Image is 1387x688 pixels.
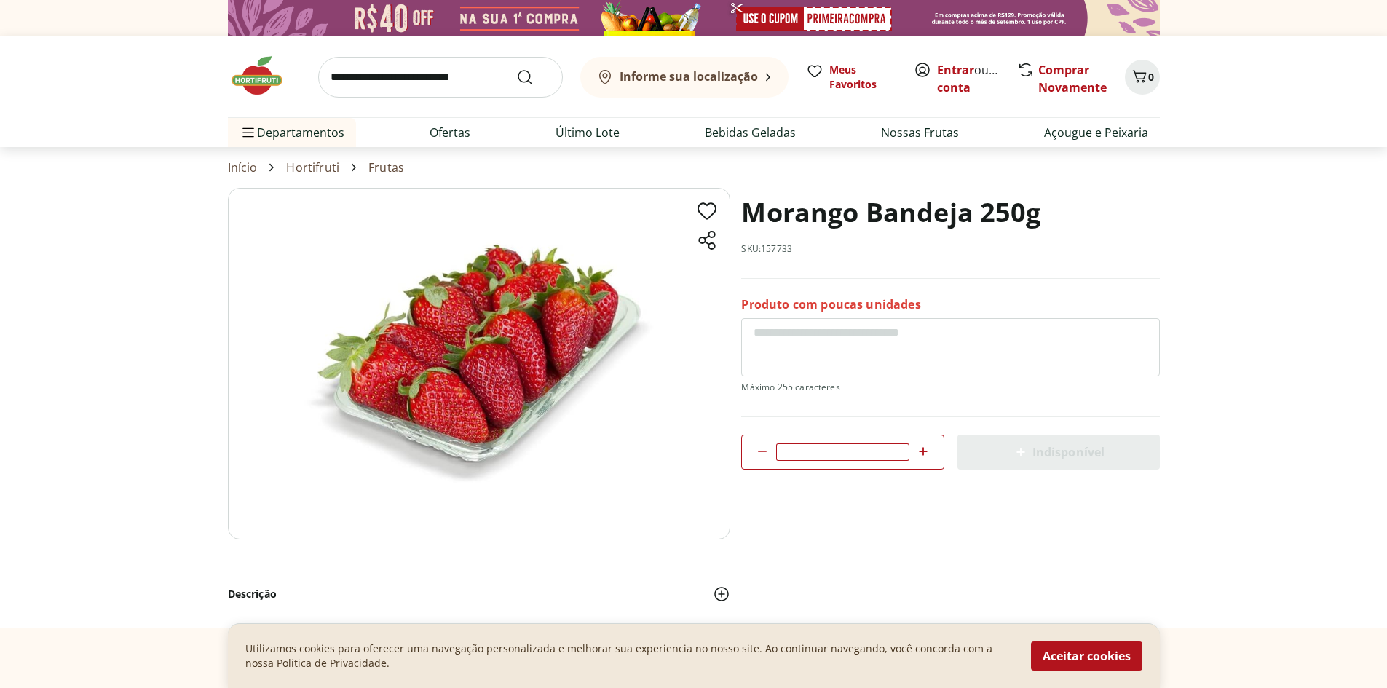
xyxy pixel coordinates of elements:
a: Último Lote [556,124,620,141]
span: Departamentos [240,115,344,150]
a: Entrar [937,62,974,78]
a: Frutas [368,161,404,174]
span: ou [937,61,1002,96]
span: 0 [1148,70,1154,84]
p: Produto com poucas unidades [741,296,920,312]
input: search [318,57,563,98]
a: Nossas Frutas [881,124,959,141]
img: Hortifruti [228,54,301,98]
button: Submit Search [516,68,551,86]
a: Comprar Novamente [1038,62,1107,95]
button: Carrinho [1125,60,1160,95]
button: Informe sua localização [580,57,789,98]
a: Hortifruti [286,161,339,174]
img: Morango Bandeja 250g [228,188,730,539]
a: Início [228,161,258,174]
a: Criar conta [937,62,1017,95]
button: Aceitar cookies [1031,641,1142,671]
p: SKU: 157733 [741,243,792,255]
button: Descrição [228,578,730,610]
span: Meus Favoritos [829,63,896,92]
h1: Morango Bandeja 250g [741,188,1040,237]
button: Menu [240,115,257,150]
span: Indisponível [1012,443,1105,461]
a: Ofertas [430,124,470,141]
button: Indisponível [957,435,1160,470]
a: Meus Favoritos [806,63,896,92]
a: Açougue e Peixaria [1044,124,1148,141]
p: Utilizamos cookies para oferecer uma navegação personalizada e melhorar sua experiencia no nosso ... [245,641,1013,671]
a: Bebidas Geladas [705,124,796,141]
b: Informe sua localização [620,68,758,84]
